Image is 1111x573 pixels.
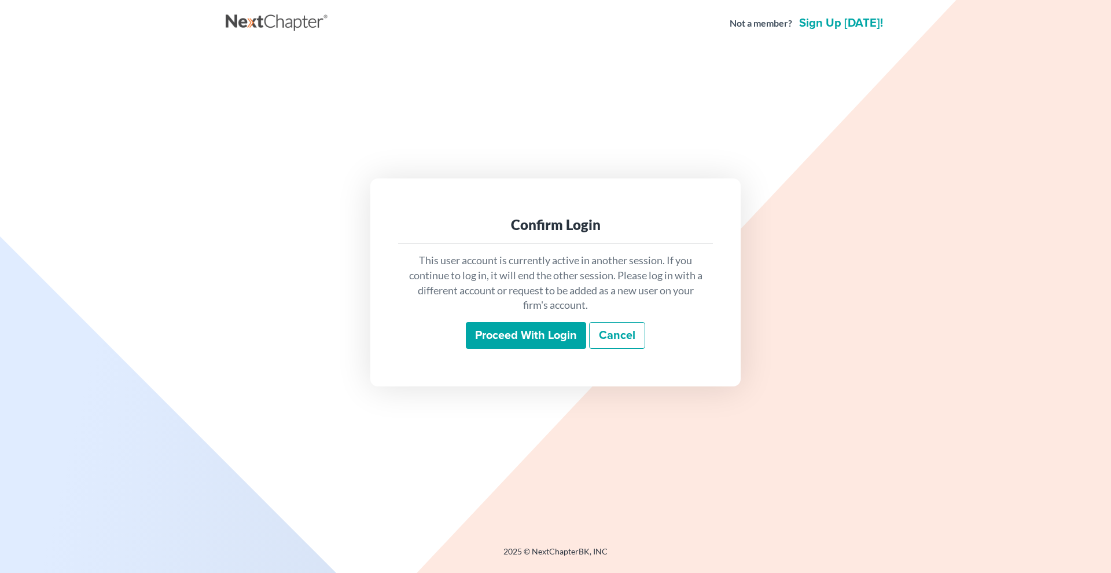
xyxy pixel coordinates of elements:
[797,17,885,29] a: Sign up [DATE]!
[407,253,704,313] p: This user account is currently active in another session. If you continue to log in, it will end ...
[466,322,586,349] input: Proceed with login
[730,17,792,30] strong: Not a member?
[589,322,645,349] a: Cancel
[226,546,885,567] div: 2025 © NextChapterBK, INC
[407,216,704,234] div: Confirm Login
